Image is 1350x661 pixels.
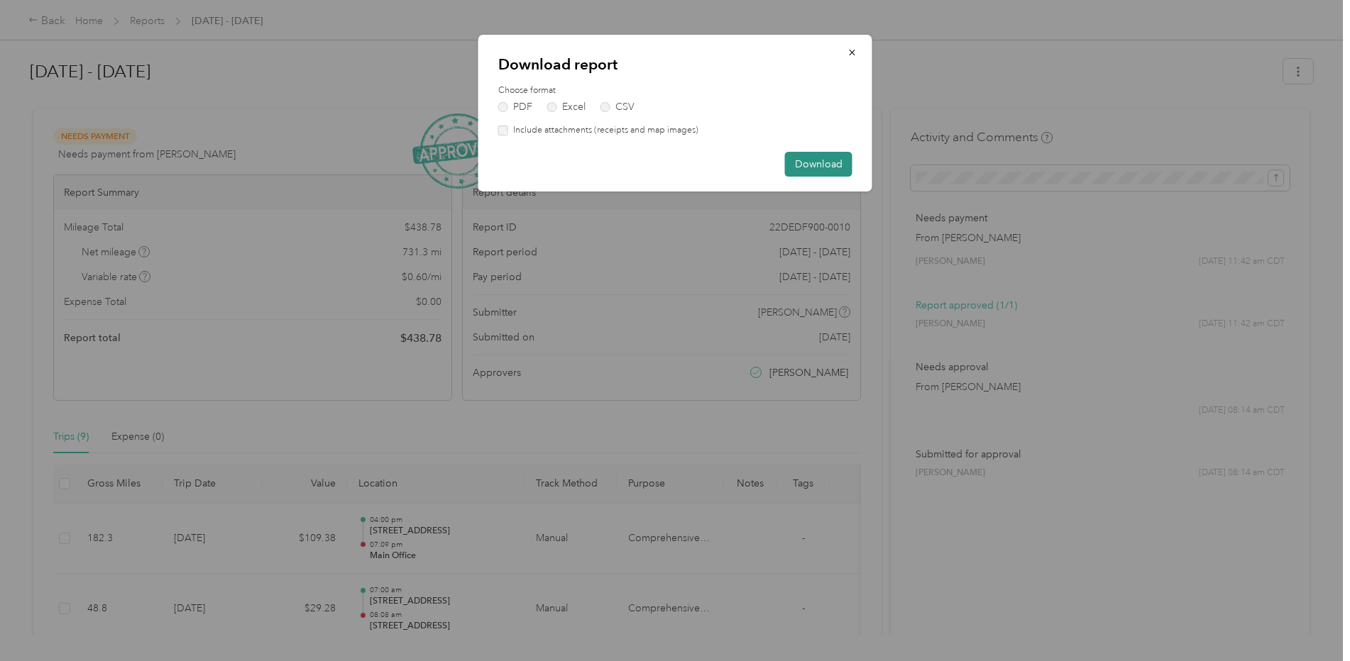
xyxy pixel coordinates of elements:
[508,124,698,137] label: Include attachments (receipts and map images)
[785,152,852,177] button: Download
[498,84,852,97] label: Choose format
[498,55,852,74] p: Download report
[498,102,532,112] label: PDF
[547,102,586,112] label: Excel
[600,102,635,112] label: CSV
[1271,582,1350,661] iframe: Everlance-gr Chat Button Frame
